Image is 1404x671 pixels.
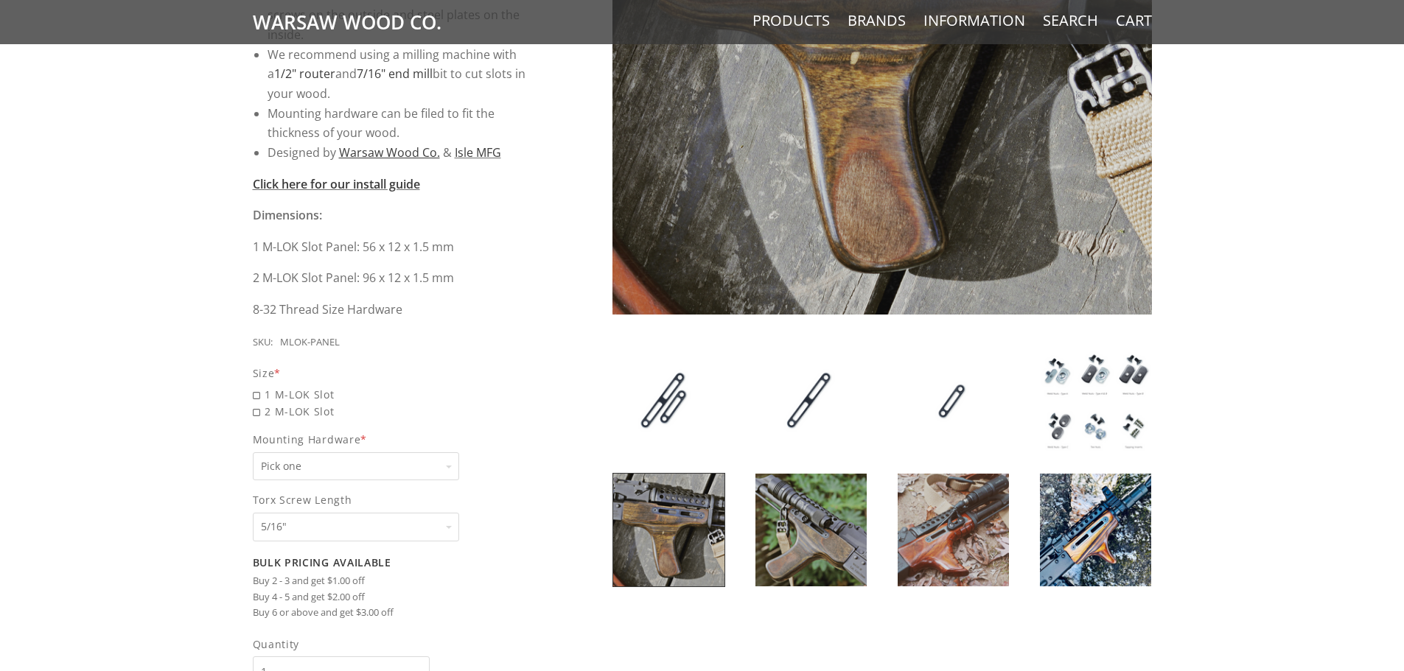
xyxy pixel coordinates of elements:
span: Quantity [253,636,430,653]
li: Buy 2 - 3 and get $1.00 off [253,573,535,589]
img: DIY M-LOK Panel Inserts [755,474,867,586]
a: Products [752,11,830,30]
a: Cart [1116,11,1152,30]
img: DIY M-LOK Panel Inserts [755,345,867,457]
span: 2 M-LOK Slot [253,403,535,420]
a: Brands [848,11,906,30]
img: DIY M-LOK Panel Inserts [898,474,1009,586]
a: 7/16" end mill [357,66,433,82]
p: 1 M-LOK Slot Panel: 56 x 12 x 1.5 mm [253,237,535,257]
a: Search [1043,11,1098,30]
p: 8-32 Thread Size Hardware [253,300,535,320]
a: Information [923,11,1025,30]
li: Buy 4 - 5 and get $2.00 off [253,589,535,605]
div: SKU: [253,334,273,351]
select: Torx Screw Length [253,513,459,541]
img: DIY M-LOK Panel Inserts [613,474,724,586]
a: Click here for our install guide [253,176,420,192]
a: Isle MFG [455,144,501,161]
p: 2 M-LOK Slot Panel: 96 x 12 x 1.5 mm [253,268,535,288]
strong: Dimensions: [253,207,322,223]
span: 1 M-LOK Slot [253,386,535,403]
h2: Bulk Pricing Available [253,556,535,569]
select: Mounting Hardware* [253,452,459,481]
span: Mounting Hardware [253,431,535,448]
img: DIY M-LOK Panel Inserts [898,345,1009,457]
img: DIY M-LOK Panel Inserts [613,345,724,457]
div: MLOK-PANEL [280,334,340,351]
div: Size [253,365,535,382]
a: 1/2" router [274,66,335,82]
li: Designed by & [268,143,535,163]
li: Mounting hardware can be filed to fit the thickness of your wood. [268,104,535,143]
a: Warsaw Wood Co. [339,144,440,161]
span: Torx Screw Length [253,491,535,508]
img: DIY M-LOK Panel Inserts [1040,474,1151,586]
li: Buy 6 or above and get $3.00 off [253,605,535,621]
li: We recommend using a milling machine with a and bit to cut slots in your wood. [268,45,535,104]
img: DIY M-LOK Panel Inserts [1040,345,1151,457]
